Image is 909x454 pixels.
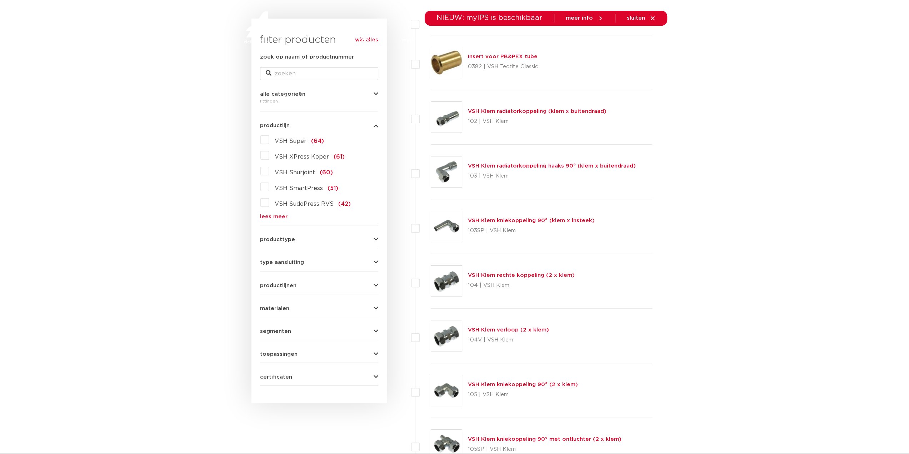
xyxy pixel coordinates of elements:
[260,260,304,265] span: type aansluiting
[338,201,351,207] span: (42)
[431,211,462,242] img: Thumbnail for VSH Klem kniekoppeling 90° (klem x insteek)
[260,123,290,128] span: productlijn
[260,123,378,128] button: productlijn
[468,225,595,236] p: 103SP | VSH Klem
[260,53,354,61] label: zoek op naam of productnummer
[275,170,315,175] span: VSH Shurjoint
[468,273,575,278] a: VSH Klem rechte koppeling (2 x klem)
[260,374,378,380] button: certificaten
[431,320,462,351] img: Thumbnail for VSH Klem verloop (2 x klem)
[572,26,596,54] a: over ons
[260,351,378,357] button: toepassingen
[468,170,636,182] p: 103 | VSH Klem
[468,163,636,169] a: VSH Klem radiatorkoppeling haaks 90° (klem x buitendraad)
[260,283,378,288] button: productlijnen
[431,266,462,296] img: Thumbnail for VSH Klem rechte koppeling (2 x klem)
[535,26,558,54] a: services
[260,306,378,311] button: materialen
[260,237,378,242] button: producttype
[260,351,298,357] span: toepassingen
[275,138,306,144] span: VSH Super
[468,436,621,442] a: VSH Klem kniekoppeling 90° met ontluchter (2 x klem)
[566,15,593,21] span: meer info
[627,15,656,21] a: sluiten
[275,201,334,207] span: VSH SudoPress RVS
[260,283,296,288] span: productlijnen
[260,237,295,242] span: producttype
[468,116,606,127] p: 102 | VSH Klem
[468,61,538,73] p: 0382 | VSH Tectite Classic
[438,26,476,54] a: toepassingen
[566,15,604,21] a: meer info
[320,170,333,175] span: (60)
[260,329,291,334] span: segmenten
[260,306,289,311] span: materialen
[431,102,462,133] img: Thumbnail for VSH Klem radiatorkoppeling (klem x buitendraad)
[468,109,606,114] a: VSH Klem radiatorkoppeling (klem x buitendraad)
[468,218,595,223] a: VSH Klem kniekoppeling 90° (klem x insteek)
[468,327,549,333] a: VSH Klem verloop (2 x klem)
[275,185,323,191] span: VSH SmartPress
[260,374,292,380] span: certificaten
[468,389,578,400] p: 105 | VSH Klem
[328,185,338,191] span: (51)
[275,154,329,160] span: VSH XPress Koper
[436,14,543,21] span: NIEUW: myIPS is beschikbaar
[431,156,462,187] img: Thumbnail for VSH Klem radiatorkoppeling haaks 90° (klem x buitendraad)
[260,91,305,97] span: alle categorieën
[260,214,378,219] a: lees meer
[358,26,596,54] nav: Menu
[468,280,575,291] p: 104 | VSH Klem
[431,47,462,78] img: Thumbnail for Insert voor PB&PEX tube
[260,91,378,97] button: alle categorieën
[431,375,462,406] img: Thumbnail for VSH Klem kniekoppeling 90° (2 x klem)
[260,329,378,334] button: segmenten
[260,97,378,105] div: fittingen
[468,382,578,387] a: VSH Klem kniekoppeling 90° (2 x klem)
[334,154,345,160] span: (61)
[468,54,538,59] a: Insert voor PB&PEX tube
[311,138,324,144] span: (64)
[260,67,378,80] input: zoeken
[627,15,645,21] span: sluiten
[468,334,549,346] p: 104V | VSH Klem
[260,260,378,265] button: type aansluiting
[358,26,387,54] a: producten
[401,26,424,54] a: markten
[490,26,520,54] a: downloads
